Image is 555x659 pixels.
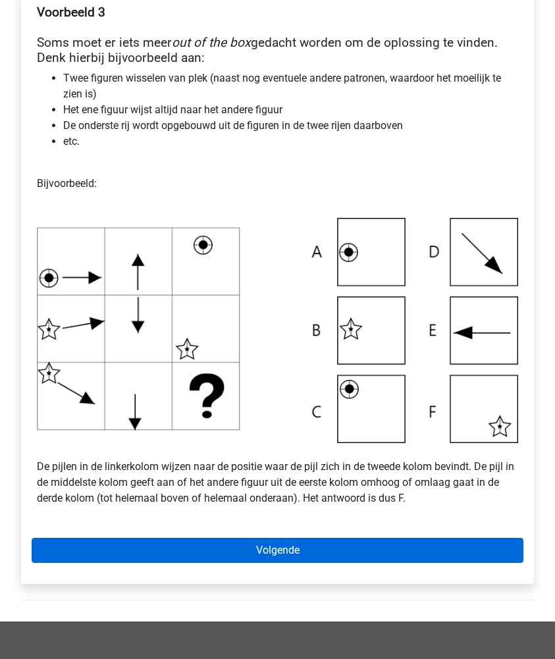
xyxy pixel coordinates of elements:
h4: Soms moet er iets meer gedacht worden om de oplossing te vinden. Denk hierbij bijvoorbeeld aan: [37,5,518,65]
a: Volgende [32,538,523,563]
img: Voorbeeld4.png [37,218,518,443]
p: Bijvoorbeeld: [37,160,518,207]
b: Voorbeeld 3 [37,5,105,20]
li: De onderste rij wordt opgebouwd uit de figuren in de twee rijen daarboven [63,118,518,134]
p: De pijlen in de linkerkolom wijzen naar de positie waar de pijl zich in de tweede kolom bevindt. ... [37,443,518,506]
li: etc. [63,134,518,149]
i: out of the box [172,35,251,50]
li: Het ene figuur wijst altijd naar het andere figuur [63,102,518,118]
li: Twee figuren wisselen van plek (naast nog eventuele andere patronen, waardoor het moeilijk te zie... [63,70,518,102]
